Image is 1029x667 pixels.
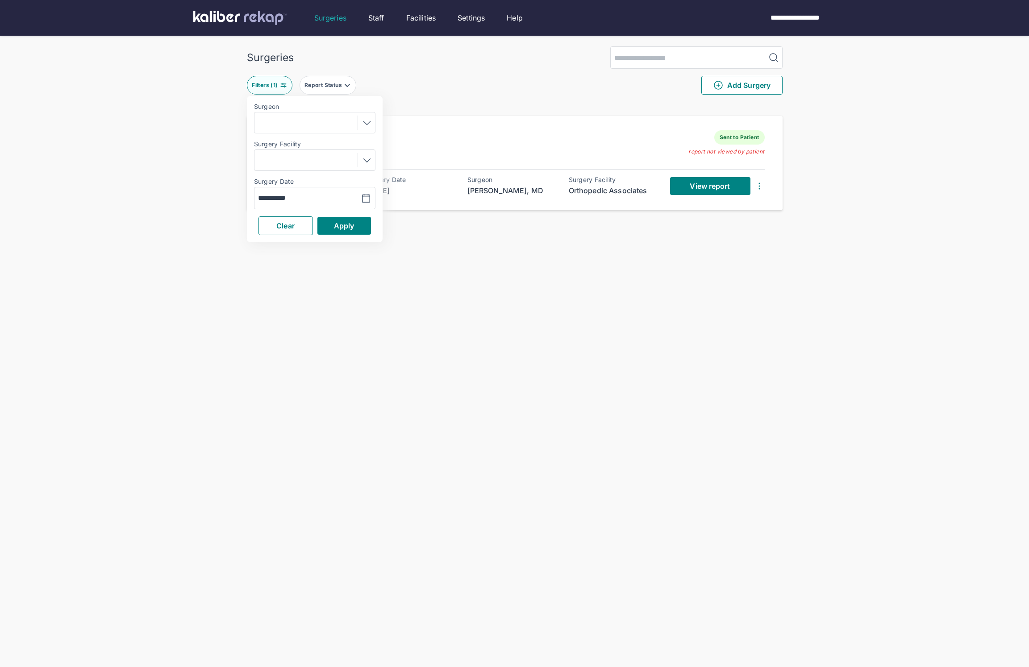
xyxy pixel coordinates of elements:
[768,52,779,63] img: MagnifyingGlass.1dc66aab.svg
[247,51,294,64] div: Surgeries
[690,182,730,191] span: View report
[247,102,783,112] div: 1 entry
[254,103,375,110] label: Surgeon
[193,11,287,25] img: kaliber labs logo
[254,178,375,185] label: Surgery Date
[458,12,485,23] a: Settings
[701,76,783,95] button: Add Surgery
[754,181,765,191] img: DotsThreeVertical.31cb0eda.svg
[713,80,724,91] img: PlusCircleGreen.5fd88d77.svg
[507,12,523,23] a: Help
[317,217,371,235] button: Apply
[334,221,354,230] span: Apply
[467,185,557,196] div: [PERSON_NAME], MD
[713,80,771,91] span: Add Surgery
[569,176,658,183] div: Surgery Facility
[314,12,346,23] a: Surgeries
[714,130,765,145] span: Sent to Patient
[300,76,356,95] button: Report Status
[688,148,764,155] div: report not viewed by patient
[247,76,292,95] button: Filters (1)
[569,185,658,196] div: Orthopedic Associates
[252,82,279,89] div: Filters ( 1 )
[258,216,313,235] button: Clear
[344,82,351,89] img: filter-caret-down-grey.b3560631.svg
[280,82,287,89] img: faders-horizontal-teal.edb3eaa8.svg
[670,177,750,195] a: View report
[366,176,455,183] div: Surgery Date
[276,221,295,230] span: Clear
[366,185,455,196] div: [DATE]
[368,12,384,23] a: Staff
[406,12,436,23] a: Facilities
[254,141,375,148] label: Surgery Facility
[467,176,557,183] div: Surgeon
[304,82,344,89] div: Report Status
